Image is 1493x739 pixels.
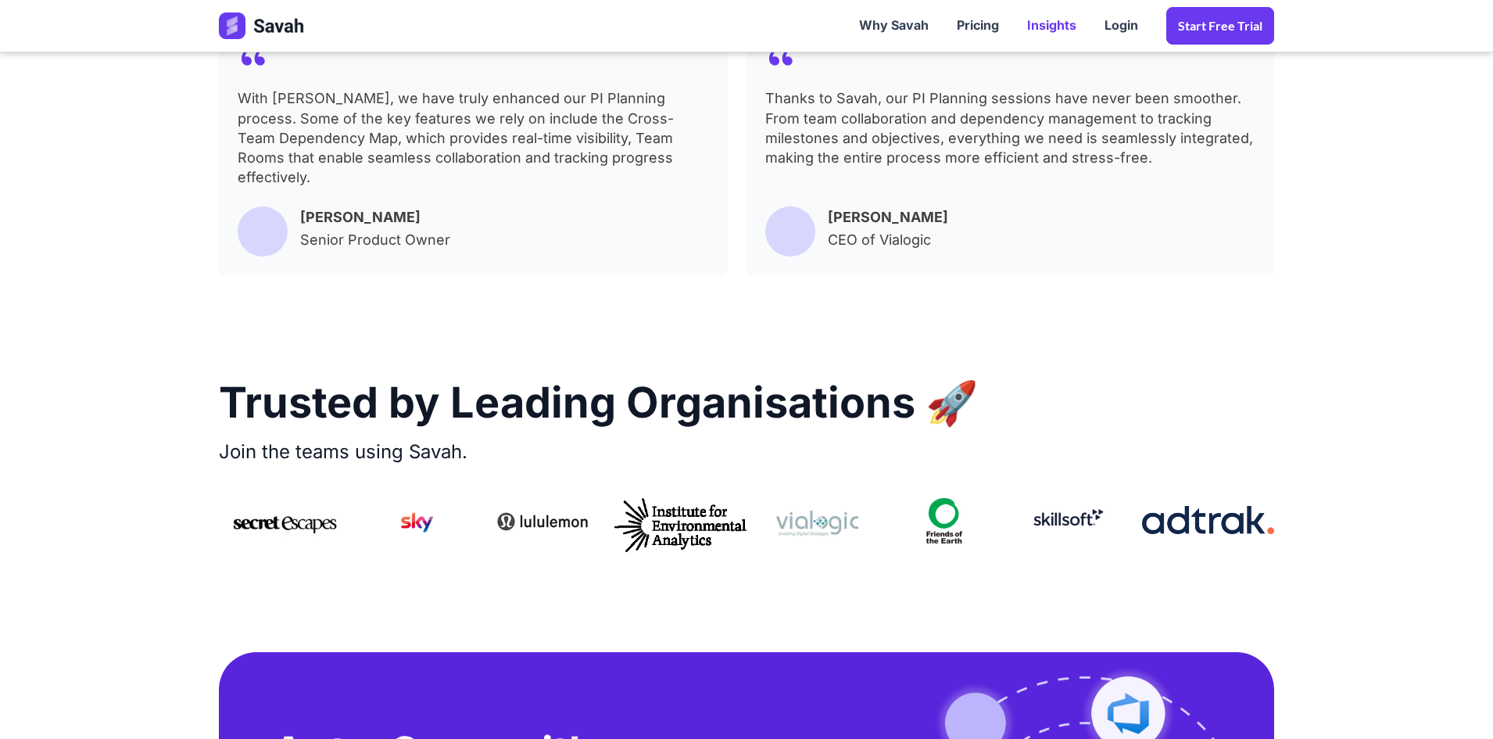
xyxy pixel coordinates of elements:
[943,2,1013,50] a: Pricing
[1415,664,1493,739] iframe: Chat Widget
[238,88,709,191] div: With [PERSON_NAME], we have truly enhanced our PI Planning process. Some of the key features we r...
[1090,2,1152,50] a: Login
[1166,7,1274,45] a: Start Free trial
[219,369,978,436] h1: Trusted by Leading Organisations 🚀
[765,88,1255,191] div: Thanks to Savah, our PI Planning sessions have never been smoother. From team collaboration and d...
[828,229,931,252] label: CEO of Vialogic
[219,437,467,467] div: Join the teams using Savah.
[1013,2,1090,50] a: Insights
[845,2,943,50] a: Why Savah
[300,206,421,229] label: [PERSON_NAME]
[300,229,450,252] label: Senior Product Owner
[828,206,948,229] label: [PERSON_NAME]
